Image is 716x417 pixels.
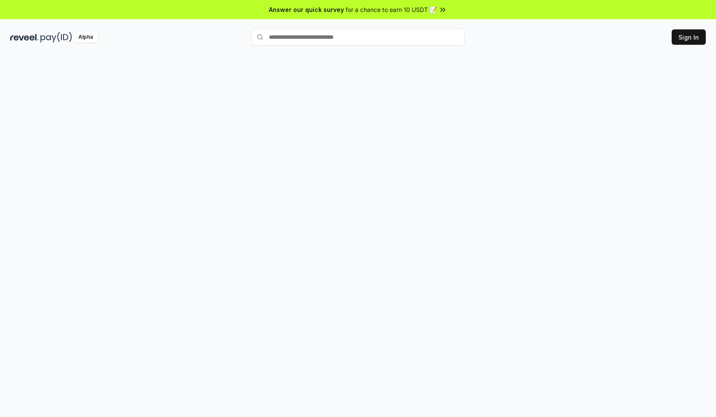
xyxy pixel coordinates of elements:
[269,5,344,14] span: Answer our quick survey
[10,32,39,43] img: reveel_dark
[74,32,98,43] div: Alpha
[40,32,72,43] img: pay_id
[672,29,706,45] button: Sign In
[346,5,437,14] span: for a chance to earn 10 USDT 📝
